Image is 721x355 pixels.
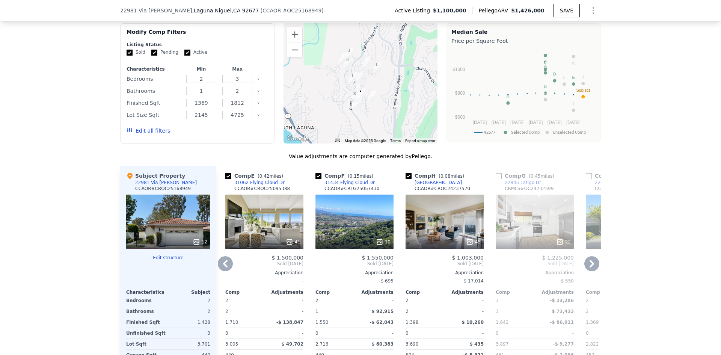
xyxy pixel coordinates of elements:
div: 22841 Veranada Rd [345,47,353,60]
span: 0 [225,331,228,336]
div: Listing Status [127,42,268,48]
div: CCAOR # CRLG25057430 [324,186,379,192]
span: 3 [496,298,499,303]
span: ( miles) [436,174,467,179]
div: Bathrooms [126,306,167,317]
svg: A chart. [451,46,596,140]
div: Max [221,66,254,72]
div: - [446,306,484,317]
div: 22 [556,238,571,246]
span: $ 1,003,000 [452,255,484,261]
span: ( miles) [526,174,557,179]
div: Comp [225,289,264,295]
div: 22981 Via Cruz [356,88,365,100]
div: Comp [315,289,354,295]
div: Value adjustments are computer generated by Pellego . [120,153,601,160]
span: , CA 92677 [232,8,259,14]
span: $ 49,702 [281,341,303,347]
span: -$ 138,847 [276,320,303,325]
text: B [544,84,547,89]
span: $ 1,500,000 [272,255,303,261]
div: - [586,276,664,286]
div: 31222 Flying Cloud Dr [373,61,381,74]
div: CRMLS # OC24232599 [505,186,554,192]
div: Characteristics [127,66,182,72]
span: 0 [586,331,589,336]
div: Comp [406,289,445,295]
button: Clear [257,102,260,105]
button: Keyboard shortcuts [335,139,340,142]
text: [DATE] [473,120,487,125]
a: 31434 Flying Cloud Dr [315,180,375,186]
div: Appreciation [406,270,484,276]
div: Lot Size Sqft [127,110,182,120]
span: 2 [586,298,589,303]
a: [GEOGRAPHIC_DATA] [406,180,462,186]
button: Edit all filters [127,127,170,134]
div: Comp [586,289,625,295]
div: - [446,295,484,306]
input: Sold [127,50,133,56]
div: - [536,328,574,338]
button: Zoom in [287,27,302,42]
button: Zoom out [287,42,302,57]
div: 22845 Latigo Dr [344,56,352,69]
div: - [225,276,303,286]
span: 0 [406,331,409,336]
div: 31406 Paseo De La Playa [351,84,360,97]
span: 0.15 [350,174,360,179]
div: Finished Sqft [126,317,167,328]
div: Subject Property [126,172,185,180]
span: $ 80,383 [371,341,394,347]
div: ( ) [260,7,323,14]
div: 1,428 [170,317,210,328]
a: 31062 Flying Cloud Dr [225,180,285,186]
div: - [266,306,303,317]
span: -$ 550 [559,278,574,284]
span: Active Listing [395,7,433,14]
label: Sold [127,49,145,56]
text: $600 [455,115,465,120]
div: CCAOR # CROC25168949 [135,186,191,192]
text: Subject [576,88,590,92]
div: 2 [406,306,443,317]
div: 22876 Montalvo Rd [348,72,357,85]
span: , Laguna Niguel [192,7,259,14]
div: 2 [225,306,263,317]
span: 2 [406,298,409,303]
input: Active [184,50,190,56]
div: - [356,328,394,338]
div: - [356,295,394,306]
div: Adjustments [535,289,574,295]
span: 0 [496,331,499,336]
div: - [266,295,303,306]
text: Selected Comp [511,130,540,135]
span: 1,398 [406,320,418,325]
span: 0.45 [531,174,541,179]
div: 31561 Crystal Sands Dr [353,96,362,109]
span: -$ 62,043 [370,320,394,325]
div: Bathrooms [127,86,182,96]
div: 1 [315,306,353,317]
label: Pending [151,49,178,56]
text: K [572,61,575,65]
text: 92677 [484,130,495,135]
span: 1,369 [586,320,599,325]
div: CCAOR # CROC25062000 [595,186,650,192]
a: Report a map error [405,139,435,143]
div: CCAOR # CROC24237570 [415,186,470,192]
div: 0 [170,328,210,338]
div: 22876 [PERSON_NAME] [595,180,648,186]
div: 22779 Mariano Dr [339,51,347,64]
div: Bedrooms [127,74,182,84]
text: G [507,94,510,99]
text: E [572,75,575,80]
span: ( miles) [255,174,286,179]
span: 0.08 [440,174,451,179]
div: - [266,328,303,338]
span: -$ 23,286 [550,298,574,303]
div: Characteristics [126,289,168,295]
div: 3,701 [170,339,210,349]
text: [DATE] [529,120,543,125]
